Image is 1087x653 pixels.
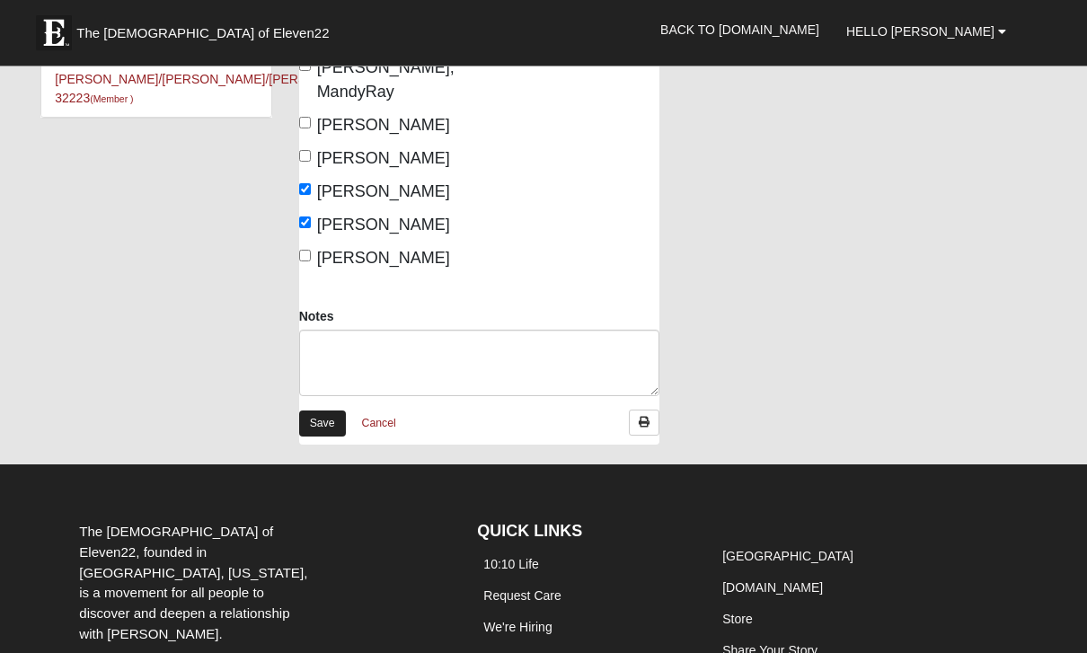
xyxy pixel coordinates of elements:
a: [DOMAIN_NAME] [722,581,823,596]
a: [GEOGRAPHIC_DATA] [722,550,853,564]
a: Print Attendance Roster [629,410,659,437]
span: [PERSON_NAME] [317,117,450,135]
a: Save [299,411,346,437]
span: [PERSON_NAME] [317,150,450,168]
input: [PERSON_NAME] [299,118,311,129]
small: (Member ) [90,94,133,105]
span: Hello [PERSON_NAME] [846,24,994,39]
label: Notes [299,308,334,326]
a: 10:10 Life [483,558,539,572]
a: Store [722,613,752,627]
span: The [DEMOGRAPHIC_DATA] of Eleven22 [76,24,329,42]
a: Back to [DOMAIN_NAME] [647,7,833,52]
span: [PERSON_NAME] [317,250,450,268]
input: [PERSON_NAME] [299,217,311,229]
input: [PERSON_NAME] [299,251,311,262]
input: [PERSON_NAME] [299,151,311,163]
a: Womens [PERSON_NAME]/[PERSON_NAME]/[PERSON_NAME] 32223(Member ) [55,54,372,106]
a: Hello [PERSON_NAME] [833,9,1020,54]
a: Request Care [483,589,561,604]
input: [PERSON_NAME] [299,184,311,196]
img: Eleven22 logo [36,15,72,51]
span: [PERSON_NAME] [317,183,450,201]
a: The [DEMOGRAPHIC_DATA] of Eleven22 [27,6,386,51]
span: [PERSON_NAME] [317,216,450,234]
a: Cancel [350,410,408,438]
h4: QUICK LINKS [477,523,689,543]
